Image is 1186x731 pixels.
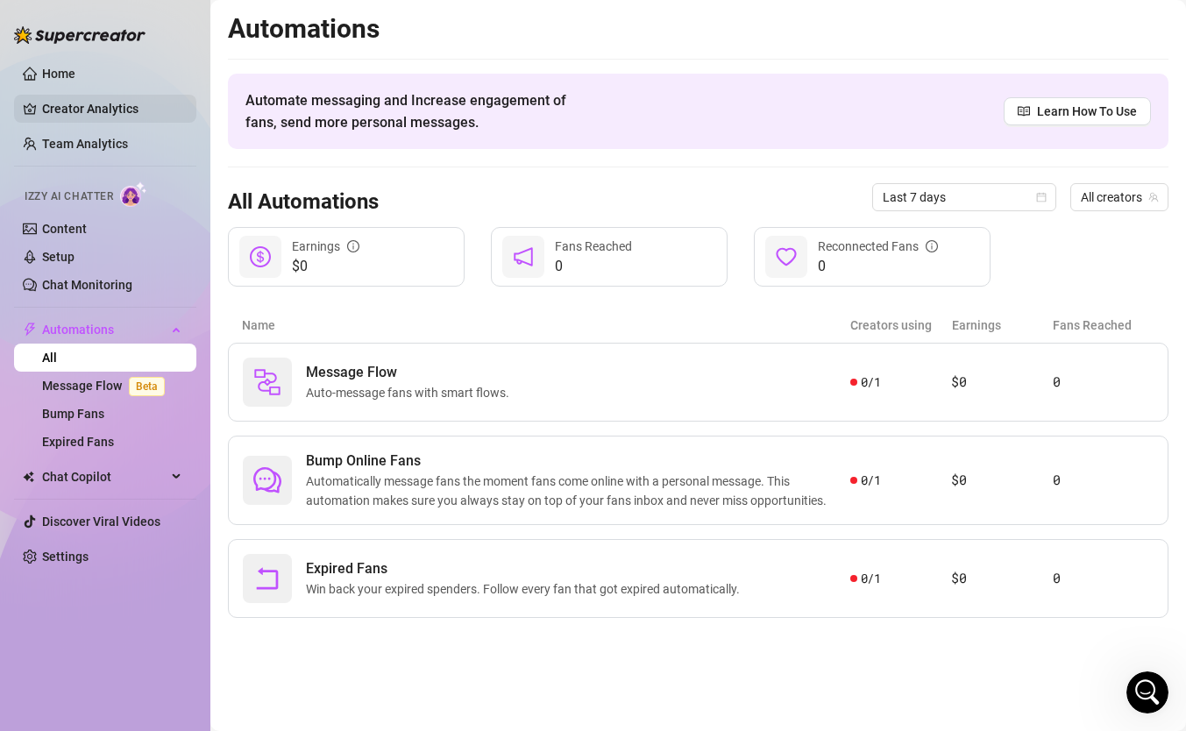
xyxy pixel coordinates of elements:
span: $0 [292,256,359,277]
span: Auto-message fans with smart flows. [306,383,516,402]
a: contact PayPro Global [40,135,174,149]
button: Send a message… [301,567,329,595]
span: team [1148,192,1159,202]
span: Beta [129,377,165,396]
span: Learn How To Use [1037,102,1137,121]
div: Hi, I'm trying to get [PERSON_NAME] to turn onto handle chats with AI. It said for me to message ... [77,410,323,479]
img: AI Chatter [120,181,147,207]
a: All [42,351,57,365]
article: $0 [951,372,1052,393]
span: Izzy AI Chatter [25,188,113,205]
button: Home [274,7,308,40]
p: Active 7h ago [85,22,163,39]
span: Automations [42,316,167,344]
img: Chat Copilot [23,471,34,483]
a: Settings [42,550,89,564]
span: Fans Reached [555,239,632,253]
div: Sophia says… [14,492,337,532]
span: calendar [1036,192,1047,202]
a: Chat Monitoring [42,278,132,292]
span: dollar [250,246,271,267]
h3: All Automations [228,188,379,216]
span: info-circle [926,240,938,252]
h2: Automations [228,12,1168,46]
article: $0 [951,470,1052,491]
span: Automatically message fans the moment fans come online with a personal message. This automation m... [306,472,850,510]
span: 0 [555,256,632,277]
a: Discover Viral Videos [42,515,160,529]
article: 0 [1053,372,1154,393]
span: read [1018,105,1030,117]
a: Content [42,222,87,236]
article: Fans Reached [1053,316,1154,335]
span: Automate messaging and Increase engagement of fans, send more personal messages. [245,89,583,133]
span: rollback [253,564,281,593]
span: notification [513,246,534,267]
div: 37581353 [246,492,337,530]
a: Creator Analytics [42,95,182,123]
span: heart [776,246,797,267]
span: 0 [818,256,938,277]
div: Close [308,7,339,39]
article: 0 [1053,568,1154,589]
article: 0 [1053,470,1154,491]
a: Home [42,67,75,81]
textarea: Message… [15,537,336,567]
a: Team Analytics [42,137,128,151]
span: Win back your expired spenders. Follow every fan that got expired automatically. [306,579,747,599]
a: Expired Fans [42,435,114,449]
article: Creators using [850,316,952,335]
div: Sophia says… [14,531,337,591]
span: Last 7 days [883,184,1046,210]
div: To speed things up, please give them your Order ID: 37581353 [28,195,273,246]
span: All creators [1081,184,1158,210]
div: my account is activated [161,531,337,570]
span: Expired Fans [306,558,747,579]
div: Sophia says… [14,400,337,491]
a: Learn How To Use [1004,97,1151,125]
button: go back [11,7,45,40]
a: Bump Fans [42,407,104,421]
button: Gif picker [55,574,69,588]
button: Upload attachment [83,574,97,588]
h1: [PERSON_NAME] [85,9,199,22]
span: thunderbolt [23,323,37,337]
a: Setup [42,250,75,264]
img: logo-BBDzfeDw.svg [14,26,146,44]
div: [PERSON_NAME] • 5h ago [28,372,166,382]
span: Chat Copilot [42,463,167,491]
div: Hi, I'm trying to get [PERSON_NAME] to turn onto handle chats with AI. It said for me to message ... [63,400,337,489]
span: comment [253,466,281,494]
article: $0 [951,568,1052,589]
div: Earnings [292,237,359,256]
article: Name [242,316,850,335]
span: 0 / 1 [861,569,881,588]
div: 37581353 [260,502,323,520]
button: Emoji picker [27,574,41,588]
span: info-circle [347,240,359,252]
iframe: Intercom live chat [1126,671,1168,713]
article: Earnings [952,316,1054,335]
img: svg%3e [253,368,281,396]
div: Reconnected Fans [818,237,938,256]
span: Message Flow [306,362,516,383]
span: 0 / 1 [861,471,881,490]
span: 0 / 1 [861,373,881,392]
a: Message FlowBeta [42,379,172,393]
span: Bump Online Fans [306,451,850,472]
div: If you're feeling unsure about what to do next or if you need any further assistance, just drop u... [28,255,273,358]
img: Profile image for Ella [50,10,78,38]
